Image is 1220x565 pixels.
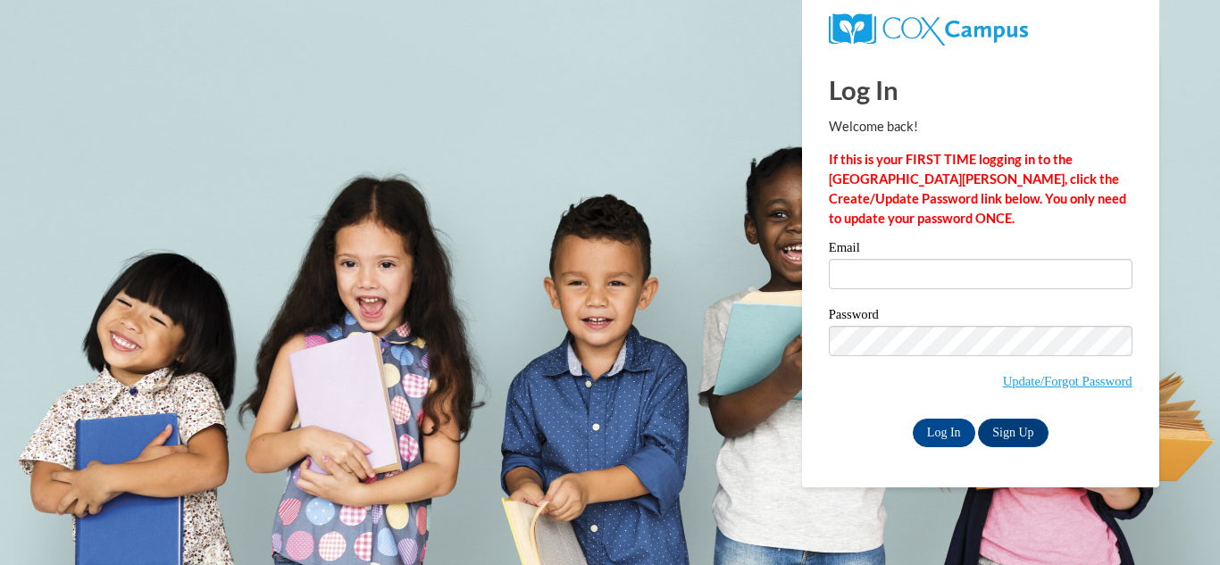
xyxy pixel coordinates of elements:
[829,13,1028,46] img: COX Campus
[829,308,1132,326] label: Password
[829,117,1132,137] p: Welcome back!
[829,241,1132,259] label: Email
[829,21,1028,36] a: COX Campus
[829,152,1126,226] strong: If this is your FIRST TIME logging in to the [GEOGRAPHIC_DATA][PERSON_NAME], click the Create/Upd...
[978,419,1048,447] a: Sign Up
[1003,374,1132,388] a: Update/Forgot Password
[829,71,1132,108] h1: Log In
[913,419,975,447] input: Log In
